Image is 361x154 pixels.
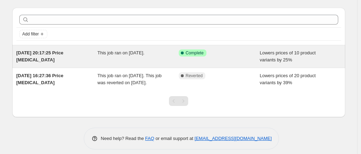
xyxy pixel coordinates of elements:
span: Reverted [186,73,203,79]
span: Complete [186,50,204,56]
span: Need help? Read the [101,136,145,141]
span: [DATE] 16:27:36 Price [MEDICAL_DATA] [16,73,63,85]
span: This job ran on [DATE]. [97,50,144,55]
span: This job ran on [DATE]. This job was reverted on [DATE]. [97,73,162,85]
span: Add filter [22,31,39,37]
span: or email support at [154,136,195,141]
span: Lowers prices of 10 product variants by 25% [260,50,316,62]
nav: Pagination [169,96,188,106]
button: Add filter [19,30,47,38]
span: Lowers prices of 20 product variants by 39% [260,73,316,85]
span: [DATE] 20:17:25 Price [MEDICAL_DATA] [16,50,63,62]
a: FAQ [145,136,154,141]
a: [EMAIL_ADDRESS][DOMAIN_NAME] [195,136,272,141]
